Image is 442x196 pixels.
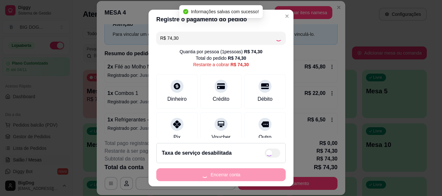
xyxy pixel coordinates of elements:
input: Ex.: hambúrguer de cordeiro [160,32,275,45]
div: Dinheiro [167,95,187,103]
div: Quantia por pessoa ( 1 pessoas) [180,48,262,55]
div: Loading [275,35,282,41]
div: R$ 74,30 [230,61,249,68]
div: Débito [258,95,272,103]
div: Outro [259,133,271,141]
div: R$ 74,30 [244,48,262,55]
div: Pix [173,133,181,141]
div: R$ 74,30 [228,55,246,61]
div: Voucher [212,133,231,141]
h2: Taxa de serviço desabilitada [162,149,232,157]
div: Crédito [213,95,229,103]
span: check-circle [183,9,188,14]
button: Close [282,11,292,21]
div: Total do pedido [196,55,246,61]
span: Informações salvas com sucesso! [191,9,259,14]
header: Registre o pagamento do pedido [149,10,293,29]
div: Restante a cobrar [193,61,249,68]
